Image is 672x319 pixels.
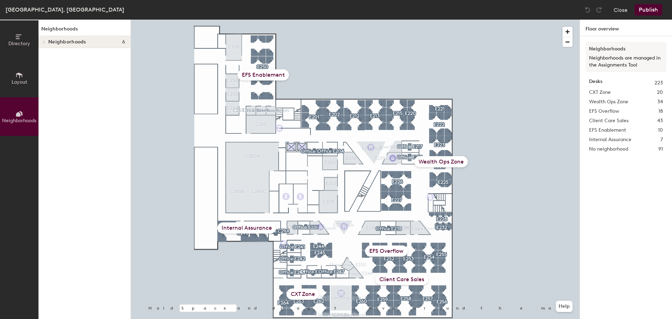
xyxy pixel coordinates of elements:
span: Neighborhoods [2,118,36,124]
span: 10 [658,126,663,134]
div: [GEOGRAPHIC_DATA], [GEOGRAPHIC_DATA] [6,5,124,14]
div: Client Care Sales [375,274,428,285]
span: Wealth Ops Zone [589,98,628,106]
span: Directory [8,41,30,47]
div: Internal Assurance [217,222,276,234]
span: No neighborhood [589,145,628,153]
span: 20 [657,89,663,96]
span: 34 [657,98,663,106]
span: Neighborhoods [48,39,86,45]
strong: Desks [589,79,602,87]
span: 18 [658,108,663,115]
span: EFS Overflow [589,108,619,115]
h3: Neighborhoods [589,45,663,53]
div: Wealth Ops Zone [414,156,468,167]
span: Client Care Sales [589,117,629,125]
span: Internal Assurance [589,136,631,144]
h1: Floor overview [580,20,672,36]
span: 43 [657,117,663,125]
img: Undo [584,6,591,13]
span: 91 [658,145,663,153]
button: Help [556,301,573,312]
span: 6 [122,39,125,45]
p: Neighborhoods are managed in the Assignments Tool [589,55,663,69]
div: EFS Overflow [365,245,408,257]
button: Close [614,4,628,15]
span: CXT Zone [589,89,611,96]
div: CXT Zone [287,289,319,300]
img: Redo [595,6,602,13]
span: EFS Enablement [589,126,626,134]
span: 223 [654,79,663,87]
span: 7 [660,136,663,144]
h1: Neighborhoods [38,25,131,36]
span: Layout [12,79,27,85]
div: EFS Enablement [238,69,289,81]
button: Publish [635,4,662,15]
